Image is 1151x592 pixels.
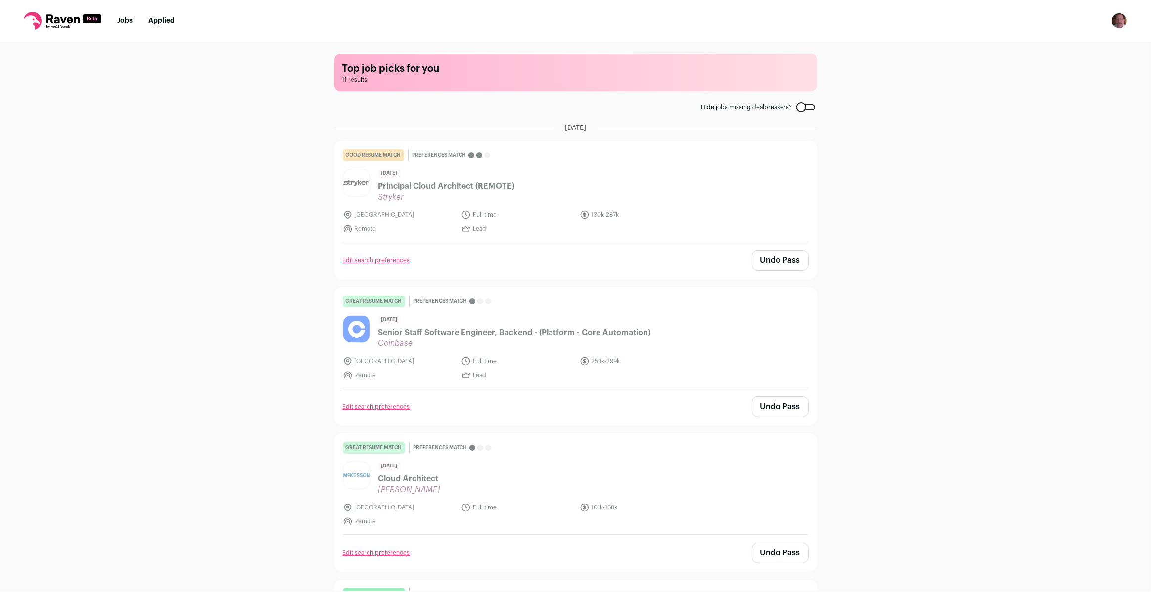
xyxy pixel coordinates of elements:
[378,473,441,485] span: Cloud Architect
[580,210,692,220] li: 130k-287k
[335,288,817,388] a: great resume match Preferences match [DATE] Senior Staff Software Engineer, Backend - (Platform -...
[580,503,692,512] li: 101k-168k
[461,356,574,366] li: Full time
[378,485,441,495] span: [PERSON_NAME]
[461,224,574,234] li: Lead
[1111,13,1127,29] img: 14410719-medium_jpg
[343,549,410,557] a: Edit search preferences
[343,316,370,342] img: 55bbf246aa73a85c687d532725803f5d9ffc48ef4725632f152f27d8afc8361e.jpg
[117,17,133,24] a: Jobs
[378,462,401,471] span: [DATE]
[461,210,574,220] li: Full time
[752,543,809,563] button: Undo Pass
[335,434,817,534] a: great resume match Preferences match [DATE] Cloud Architect [PERSON_NAME] [GEOGRAPHIC_DATA] Full ...
[701,103,792,111] span: Hide jobs missing dealbreakers?
[565,123,586,133] span: [DATE]
[580,356,692,366] li: 254k-299k
[414,443,467,453] span: Preferences match
[342,76,809,84] span: 11 results
[148,17,175,24] a: Applied
[343,296,405,307] div: great resume match
[335,141,817,242] a: good resume match Preferences match [DATE] Principal Cloud Architect (REMOTE) Stryker [GEOGRAPHIC...
[343,180,370,186] img: da5159db272333bf93cd21d37a5c82f9cac73e76f0050354eb5beac5e6c7aaaf.jpg
[461,503,574,512] li: Full time
[342,62,809,76] h1: Top job picks for you
[461,370,574,380] li: Lead
[414,296,467,306] span: Preferences match
[343,256,410,264] a: Edit search preferences
[343,149,404,161] div: good resume match
[343,516,456,526] li: Remote
[752,250,809,271] button: Undo Pass
[378,338,651,348] span: Coinbase
[378,169,401,178] span: [DATE]
[343,356,456,366] li: [GEOGRAPHIC_DATA]
[343,503,456,512] li: [GEOGRAPHIC_DATA]
[343,370,456,380] li: Remote
[1111,13,1127,29] button: Open dropdown
[343,224,456,234] li: Remote
[752,396,809,417] button: Undo Pass
[343,473,370,477] img: ca89ed1ca101e99b5a8f3d5ad407f017fc4c6bd18a20fb90cafad476df440d6c.jpg
[378,192,515,202] span: Stryker
[343,210,456,220] li: [GEOGRAPHIC_DATA]
[378,327,651,338] span: Senior Staff Software Engineer, Backend - (Platform - Core Automation)
[343,403,410,411] a: Edit search preferences
[378,315,401,325] span: [DATE]
[413,150,466,160] span: Preferences match
[378,180,515,192] span: Principal Cloud Architect (REMOTE)
[343,442,405,454] div: great resume match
